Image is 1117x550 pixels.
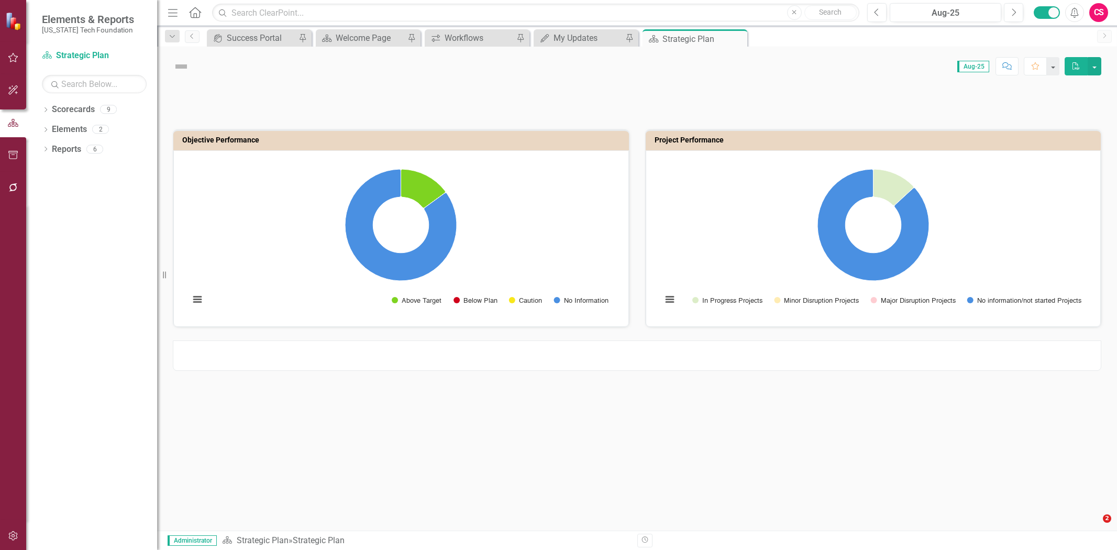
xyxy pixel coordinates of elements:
a: Workflows [427,31,514,45]
input: Search Below... [42,75,147,93]
a: Welcome Page [318,31,405,45]
svg: Interactive chart [184,159,617,316]
div: Chart. Highcharts interactive chart. [184,159,618,316]
button: Show Below Plan [454,296,497,305]
div: My Updates [554,31,623,45]
button: Show Major Disruption Projects [871,296,956,305]
button: Search [804,5,857,20]
input: Search ClearPoint... [212,4,859,22]
path: Major Disruption Projects, 0. [893,188,914,206]
button: Show No information/not started Projects [967,296,1080,305]
div: 6 [86,145,103,153]
a: Strategic Plan [237,535,289,545]
button: Aug-25 [890,3,1001,22]
a: Success Portal [209,31,296,45]
span: Elements & Reports [42,13,134,26]
svg: Interactive chart [657,159,1090,316]
a: My Updates [536,31,623,45]
text: No information/not started Projects [977,298,1081,305]
button: View chart menu, Chart [190,292,205,306]
a: Strategic Plan [42,50,147,62]
button: CS [1089,3,1108,22]
div: Welcome Page [336,31,405,45]
span: Search [819,8,842,16]
div: Workflows [445,31,514,45]
path: Above Target, 3. [401,169,445,208]
button: Show No Information [554,296,609,305]
h3: Objective Performance [182,136,624,144]
div: Chart. Highcharts interactive chart. [657,159,1090,316]
img: Not Defined [173,58,190,75]
iframe: Intercom live chat [1081,514,1107,540]
div: » [222,535,629,547]
path: No Information, 17. [345,169,457,281]
a: Scorecards [52,104,95,116]
div: Strategic Plan [662,32,745,46]
span: Aug-25 [957,61,989,72]
path: Caution, 0. [424,192,446,208]
h3: Project Performance [655,136,1096,144]
small: [US_STATE] Tech Foundation [42,26,134,34]
span: Administrator [168,535,217,546]
button: Show Above Target [392,296,441,305]
a: Elements [52,124,87,136]
div: 9 [100,105,117,114]
text: Below Plan [463,298,497,304]
button: Show Minor Disruption Projects [774,296,859,305]
button: Show In Progress Projects [692,296,762,305]
path: No information/not started Projects, 66. [817,169,929,281]
button: View chart menu, Chart [662,292,677,306]
div: Aug-25 [893,7,998,19]
span: 2 [1103,514,1111,523]
div: Strategic Plan [293,535,345,545]
button: Show Caution [509,296,543,305]
path: In Progress Projects, 10. [873,169,913,205]
a: Reports [52,144,81,156]
img: ClearPoint Strategy [5,11,25,31]
div: Success Portal [227,31,296,45]
div: 2 [92,125,109,134]
text: Minor Disruption Projects [784,298,859,305]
